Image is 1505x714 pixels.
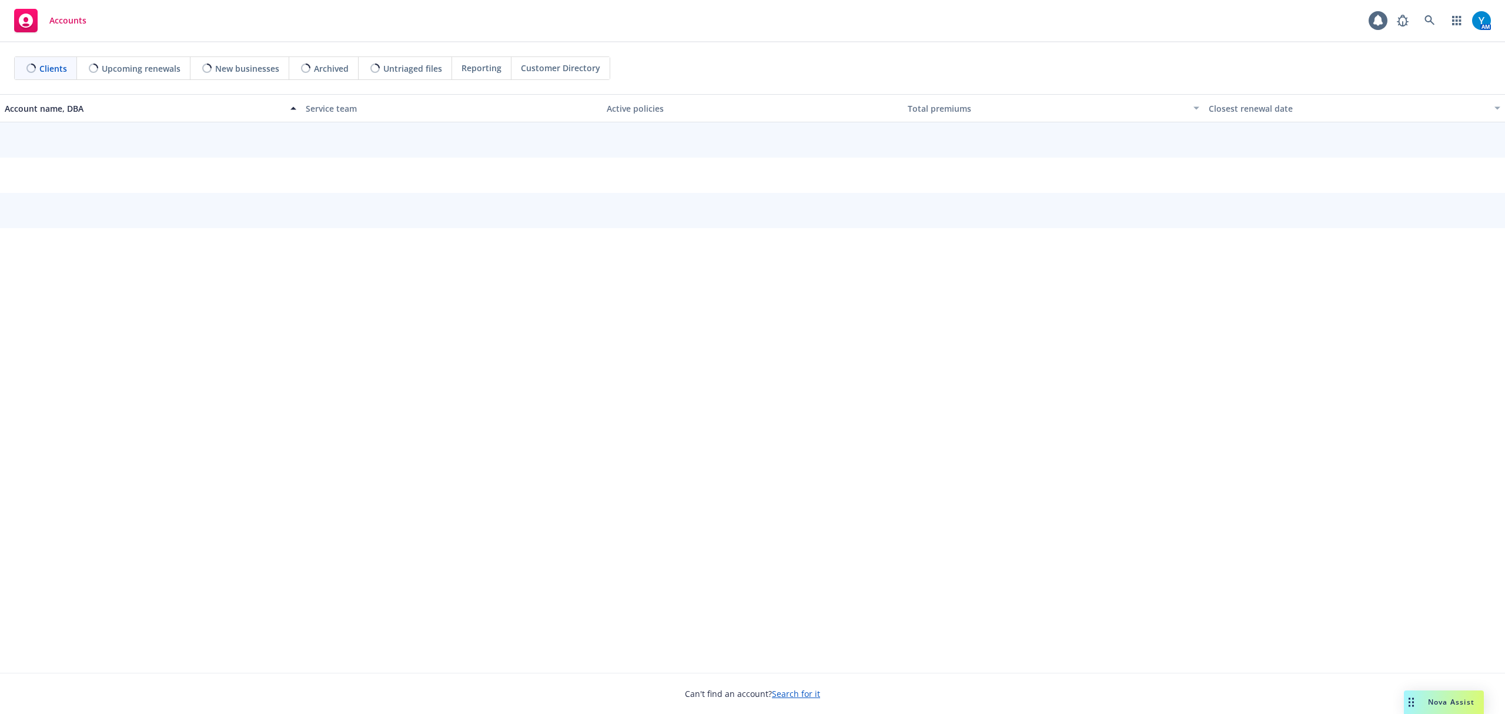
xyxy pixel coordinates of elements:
span: Can't find an account? [685,688,820,700]
div: Account name, DBA [5,102,283,115]
span: Archived [314,62,349,75]
button: Nova Assist [1404,690,1484,714]
span: Clients [39,62,67,75]
a: Search [1418,9,1442,32]
span: Reporting [461,62,501,74]
div: Active policies [607,102,898,115]
div: Total premiums [908,102,1186,115]
span: Nova Assist [1428,697,1474,707]
button: Service team [301,94,602,122]
a: Switch app [1445,9,1469,32]
span: Upcoming renewals [102,62,180,75]
div: Drag to move [1404,690,1419,714]
div: Closest renewal date [1209,102,1487,115]
img: photo [1472,11,1491,30]
a: Accounts [9,4,91,37]
div: Service team [306,102,597,115]
a: Search for it [772,688,820,699]
span: Untriaged files [383,62,442,75]
span: Customer Directory [521,62,600,74]
span: Accounts [49,16,86,25]
button: Active policies [602,94,903,122]
button: Closest renewal date [1204,94,1505,122]
button: Total premiums [903,94,1204,122]
span: New businesses [215,62,279,75]
a: Report a Bug [1391,9,1414,32]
